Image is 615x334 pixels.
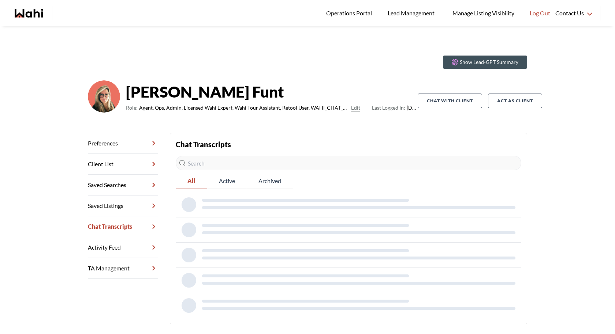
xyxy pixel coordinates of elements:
a: Chat Transcripts [88,216,158,237]
button: Archived [247,173,293,189]
span: Manage Listing Visibility [450,8,517,18]
button: Edit [351,103,360,112]
strong: Chat Transcripts [176,140,231,149]
span: Agent, Ops, Admin, Licensed Wahi Expert, Wahi Tour Assistant, Retool User, WAHI_CHAT_MODERATOR [139,103,348,112]
img: ef0591e0ebeb142b.png [88,80,120,113]
a: Saved Searches [88,175,158,196]
button: Show Lead-GPT Summary [443,56,527,69]
a: Saved Listings [88,196,158,216]
strong: [PERSON_NAME] Funt [126,81,418,103]
span: Log Out [530,8,550,18]
a: Wahi homepage [15,9,43,18]
span: Operations Portal [326,8,374,18]
span: Last Logged In: [372,105,405,111]
span: [DATE] [372,103,418,112]
a: TA Management [88,258,158,279]
input: Search [176,156,521,170]
button: All [176,173,207,189]
a: Activity Feed [88,237,158,258]
span: Role: [126,103,138,112]
button: Chat with client [418,94,482,108]
a: Preferences [88,133,158,154]
a: Client List [88,154,158,175]
span: Lead Management [388,8,437,18]
p: Show Lead-GPT Summary [460,58,518,66]
button: Act as Client [488,94,542,108]
button: Active [207,173,247,189]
